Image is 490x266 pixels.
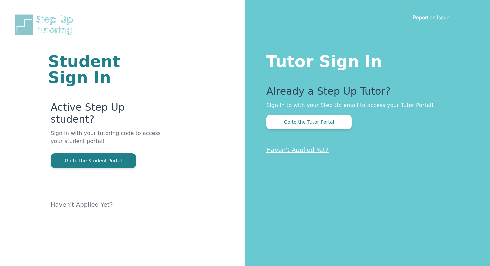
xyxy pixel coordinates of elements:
[266,115,352,129] button: Go to the Tutor Portal
[51,153,136,168] button: Go to the Student Portal
[266,146,329,153] a: Haven't Applied Yet?
[266,85,463,101] p: Already a Step Up Tutor?
[51,201,113,208] a: Haven't Applied Yet?
[48,53,165,85] h1: Student Sign In
[413,14,450,21] a: Report an Issue
[51,101,165,129] p: Active Step Up student?
[266,101,463,109] p: Sign in to with your Step Up email to access your Tutor Portal!
[51,157,136,164] a: Go to the Student Portal
[51,129,165,153] p: Sign in with your tutoring code to access your student portal!
[266,119,352,125] a: Go to the Tutor Portal
[13,13,77,36] img: Step Up Tutoring horizontal logo
[266,51,463,69] h1: Tutor Sign In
